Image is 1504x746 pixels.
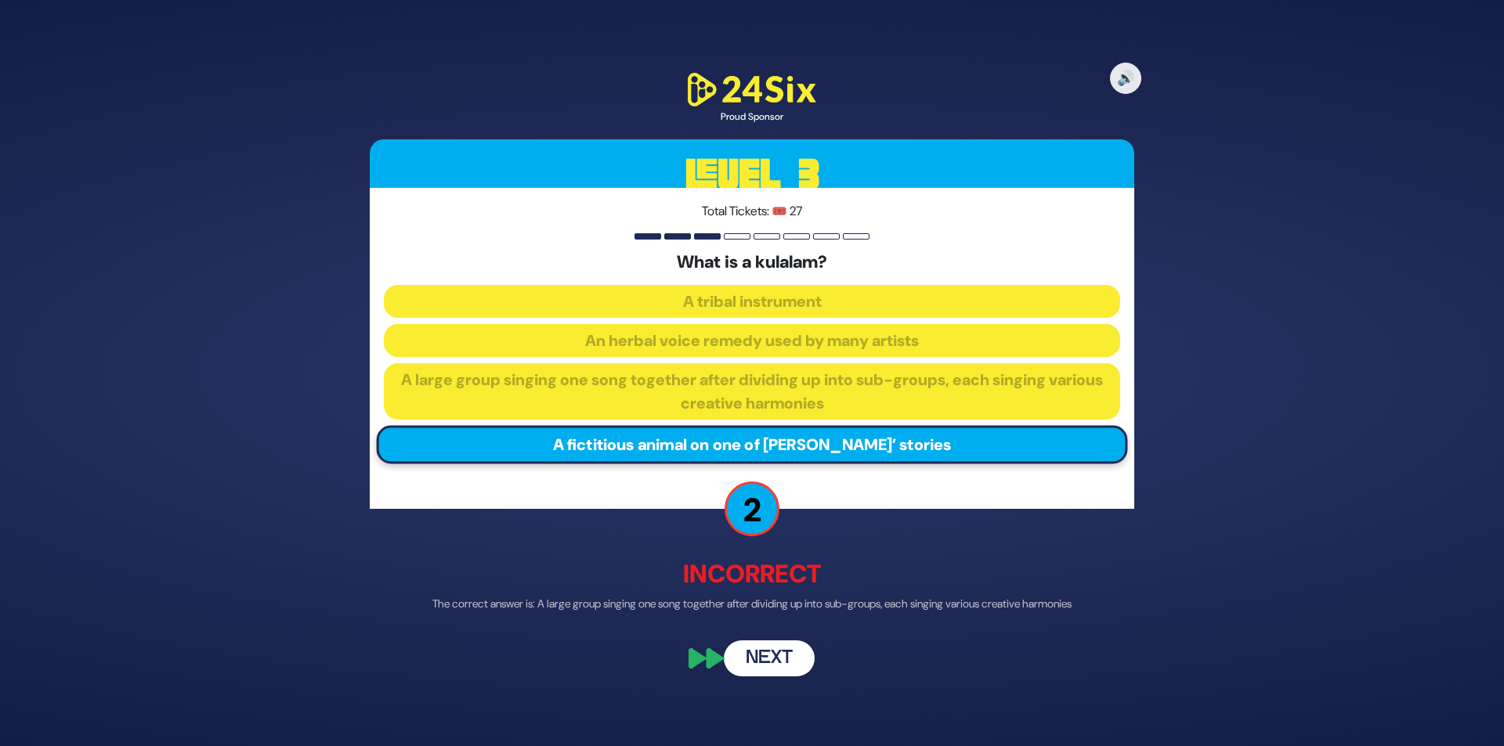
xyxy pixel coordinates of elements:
p: 2 [725,481,779,536]
button: Next [724,640,815,676]
p: Total Tickets: 🎟️ 27 [384,202,1120,221]
button: An herbal voice remedy used by many artists [384,324,1120,357]
button: A large group singing one song together after dividing up into sub-groups, each singing various c... [384,363,1120,420]
img: 24Six [681,70,822,110]
p: Incorrect [370,555,1134,593]
button: A tribal instrument [384,285,1120,318]
button: 🔊 [1110,63,1141,94]
h5: What is a kulalam? [384,252,1120,272]
button: A fictitious animal on one of [PERSON_NAME]’ stories [377,426,1128,464]
div: Proud Sponsor [681,110,822,124]
h3: Level 3 [370,139,1134,210]
p: The correct answer is: A large group singing one song together after dividing up into sub-groups,... [370,596,1134,612]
